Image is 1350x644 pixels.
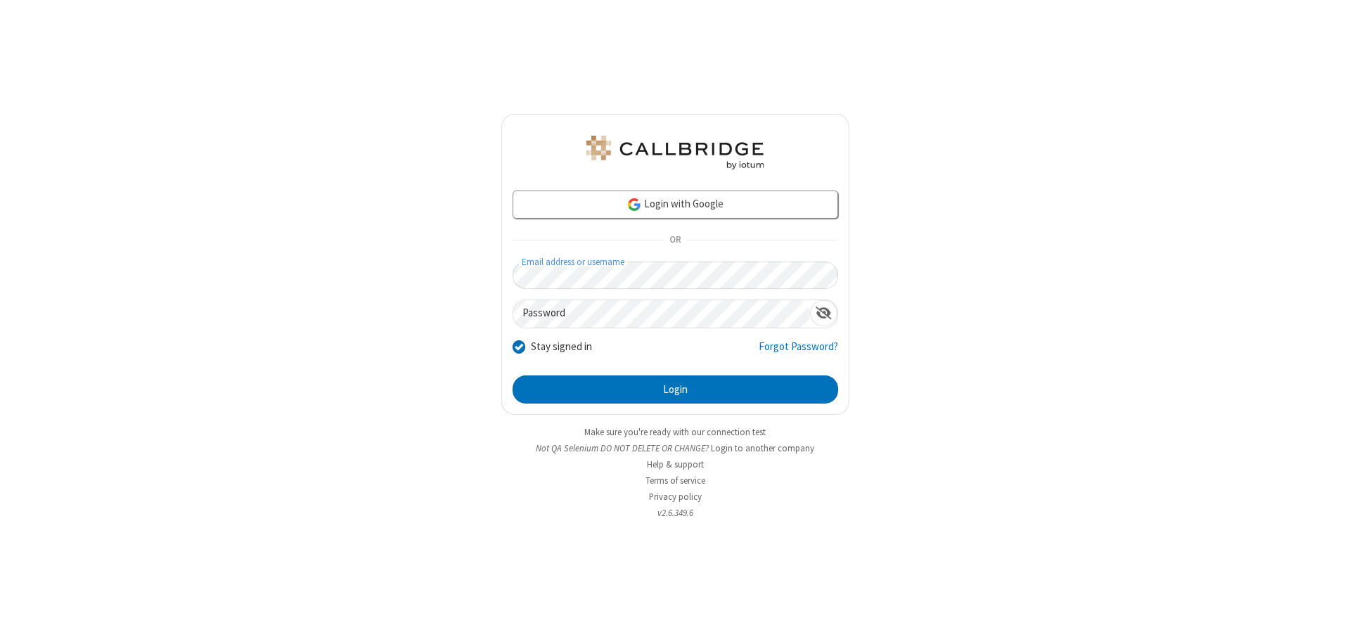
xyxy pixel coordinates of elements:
div: Show password [810,300,837,326]
a: Privacy policy [649,491,702,503]
button: Login to another company [711,442,814,455]
a: Make sure you're ready with our connection test [584,426,766,438]
img: QA Selenium DO NOT DELETE OR CHANGE [584,136,766,169]
button: Login [513,375,838,404]
input: Email address or username [513,262,838,289]
input: Password [513,300,810,328]
li: Not QA Selenium DO NOT DELETE OR CHANGE? [501,442,849,455]
span: OR [664,231,686,250]
img: google-icon.png [626,197,642,212]
label: Stay signed in [531,339,592,355]
a: Terms of service [645,475,705,487]
a: Help & support [647,458,704,470]
a: Login with Google [513,191,838,219]
li: v2.6.349.6 [501,506,849,520]
a: Forgot Password? [759,339,838,366]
